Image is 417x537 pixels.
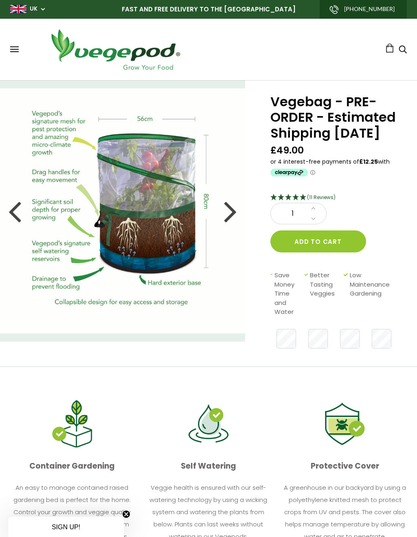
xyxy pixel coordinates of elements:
[270,94,397,141] h1: Vegebag - PRE-ORDER - Estimated Shipping [DATE]
[52,524,80,530] span: SIGN UP!
[399,46,407,55] a: Search
[310,271,340,317] span: Better Tasting Veggies
[350,271,394,317] span: Low Maintenance Gardening
[270,144,304,157] span: £49.00
[30,5,37,13] a: UK
[10,458,134,474] p: Container Gardening
[270,230,366,252] button: Add to cart
[8,517,124,537] div: SIGN UP!Close teaser
[309,214,318,224] a: Decrease quantity by 1
[283,458,407,474] p: Protective Cover
[307,194,336,201] span: (11 Reviews)
[10,5,26,13] img: gb_large.png
[147,458,270,474] p: Self Watering
[44,27,187,72] img: Vegepod
[309,203,318,214] a: Increase quantity by 1
[270,193,397,203] div: 4.91 Stars - 11 Reviews
[122,510,130,518] button: Close teaser
[279,208,307,219] span: 1
[274,271,300,317] span: Save Money Time and Water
